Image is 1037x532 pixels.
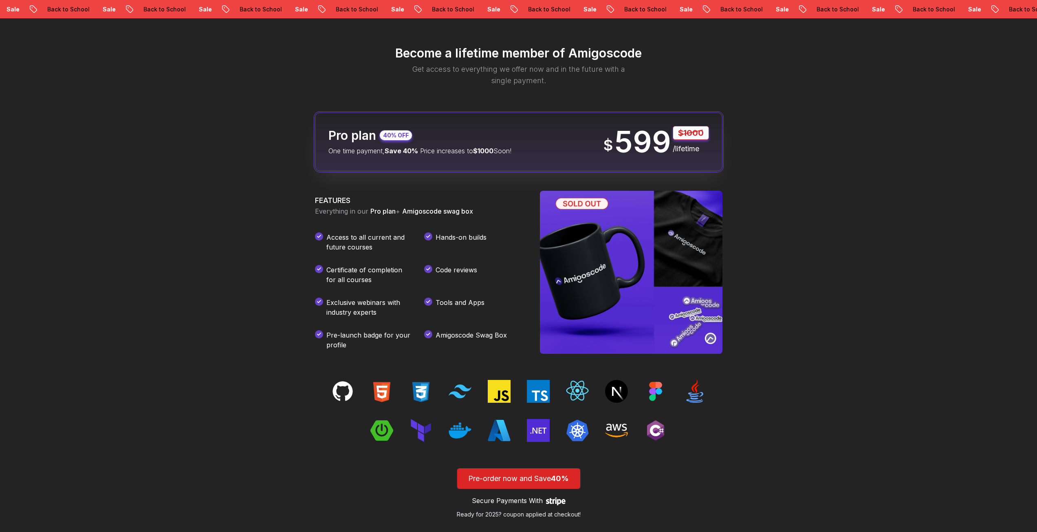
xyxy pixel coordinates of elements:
[228,5,283,13] p: Back to School
[673,143,709,155] p: /lifetime
[668,5,694,13] p: Sale
[551,474,569,483] span: 40%
[187,5,213,13] p: Sale
[516,5,572,13] p: Back to School
[315,195,520,206] h3: FEATURES
[467,473,571,484] p: Pre-order now and Save
[401,64,636,86] p: Get access to everything we offer now and in the future with a single payment.
[283,5,309,13] p: Sale
[326,330,411,350] p: Pre-launch badge for your profile
[91,5,117,13] p: Sale
[764,5,790,13] p: Sale
[527,419,550,442] img: techs tacks
[603,137,613,153] span: $
[901,5,956,13] p: Back to School
[614,127,671,157] p: 599
[449,419,471,442] img: techs tacks
[612,5,668,13] p: Back to School
[527,380,550,403] img: techs tacks
[605,419,628,442] img: techs tacks
[370,380,393,403] img: techs tacks
[457,468,581,519] button: Pre-order now and Save40%Secure Payments WithReady for 2025? coupon applied at checkout!
[572,5,598,13] p: Sale
[860,5,886,13] p: Sale
[683,380,706,403] img: techs tacks
[274,46,763,60] h2: Become a lifetime member of Amigoscode
[324,5,379,13] p: Back to School
[566,380,589,403] img: techs tacks
[436,232,487,252] p: Hands-on builds
[540,191,722,354] img: Amigoscode SwagBox
[488,419,511,442] img: techs tacks
[457,510,581,519] p: Ready for 2025? coupon applied at checkout!
[370,207,396,215] span: Pro plan
[370,419,393,442] img: techs tacks
[709,5,764,13] p: Back to School
[566,419,589,442] img: techs tacks
[488,380,511,403] img: techs tacks
[473,147,493,155] span: $1000
[436,265,477,285] p: Code reviews
[328,146,511,156] p: One time payment, Price increases to Soon!
[35,5,91,13] p: Back to School
[328,128,376,143] h2: Pro plan
[436,298,484,317] p: Tools and Apps
[644,380,667,403] img: techs tacks
[805,5,860,13] p: Back to School
[315,206,520,216] p: Everything in our +
[644,419,667,442] img: techs tacks
[132,5,187,13] p: Back to School
[402,207,473,215] span: Amigoscode swag box
[472,496,543,506] p: Secure Payments With
[385,147,418,155] span: Save 40%
[436,330,507,350] p: Amigoscode Swag Box
[383,131,409,139] p: 40% OFF
[326,298,411,317] p: Exclusive webinars with industry experts
[605,380,628,403] img: techs tacks
[956,5,982,13] p: Sale
[449,380,471,403] img: techs tacks
[326,265,411,285] p: Certificate of completion for all courses
[673,126,709,140] p: $1000
[410,419,432,442] img: techs tacks
[331,380,354,403] img: techs tacks
[379,5,405,13] p: Sale
[326,232,411,252] p: Access to all current and future courses
[476,5,502,13] p: Sale
[420,5,476,13] p: Back to School
[410,380,432,403] img: techs tacks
